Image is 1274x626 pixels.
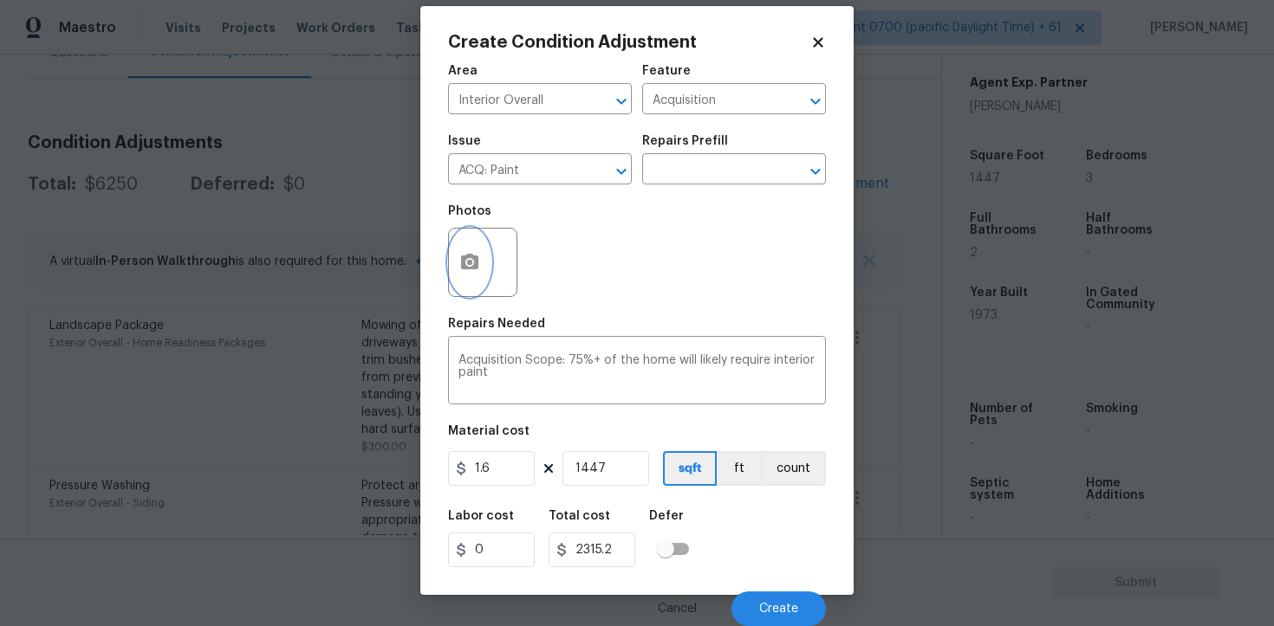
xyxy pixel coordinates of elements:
[803,159,828,184] button: Open
[448,205,491,217] h5: Photos
[649,510,684,522] h5: Defer
[549,510,610,522] h5: Total cost
[609,159,634,184] button: Open
[803,89,828,113] button: Open
[458,354,816,390] textarea: Acquisition Scope: 75%+ of the home will likely require interior paint
[642,135,728,147] h5: Repairs Prefill
[448,318,545,330] h5: Repairs Needed
[717,451,761,486] button: ft
[448,65,478,77] h5: Area
[609,89,634,113] button: Open
[448,34,810,51] h2: Create Condition Adjustment
[759,603,798,616] span: Create
[731,591,826,626] button: Create
[663,451,717,486] button: sqft
[448,135,481,147] h5: Issue
[658,603,697,616] span: Cancel
[448,510,514,522] h5: Labor cost
[630,591,725,626] button: Cancel
[761,451,826,486] button: count
[642,65,691,77] h5: Feature
[448,425,530,437] h5: Material cost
